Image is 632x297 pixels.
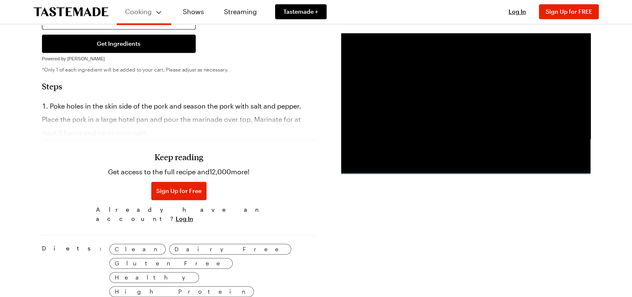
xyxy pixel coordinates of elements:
[42,99,316,139] li: Poke holes in the skin side of the pork and season the pork with salt and pepper. Place the pork ...
[275,4,327,19] a: Tastemade +
[109,286,254,297] a: High Protein
[176,215,193,223] button: Log In
[42,56,105,61] span: Powered by [PERSON_NAME]
[283,7,318,16] span: Tastemade +
[341,33,590,174] iframe: Advertisement
[115,245,160,254] span: Clean
[156,187,202,195] span: Sign Up for Free
[42,66,316,73] p: *Only 1 of each ingredient will be added to your cart. Please adjust as necessary.
[42,81,316,91] h2: Steps
[34,7,108,17] a: To Tastemade Home Page
[539,4,599,19] button: Sign Up for FREE
[546,8,592,15] span: Sign Up for FREE
[109,258,233,269] a: Gluten Free
[109,244,166,255] a: Clean
[151,182,207,200] button: Sign Up for Free
[125,7,152,15] span: Cooking
[42,54,105,62] a: Powered by [PERSON_NAME]
[175,245,286,254] span: Dairy Free
[42,35,196,53] button: Get Ingredients
[109,272,199,283] a: Healthy
[501,7,534,16] button: Log In
[115,287,248,296] span: High Protein
[155,152,203,162] h3: Keep reading
[108,167,250,177] p: Get access to the full recipe and 12,000 more!
[96,205,262,223] span: Already have an account?
[509,8,526,15] span: Log In
[341,33,590,174] video-js: Video Player
[115,259,227,268] span: Gluten Free
[125,3,163,20] button: Cooking
[169,244,291,255] a: Dairy Free
[115,273,194,282] span: Healthy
